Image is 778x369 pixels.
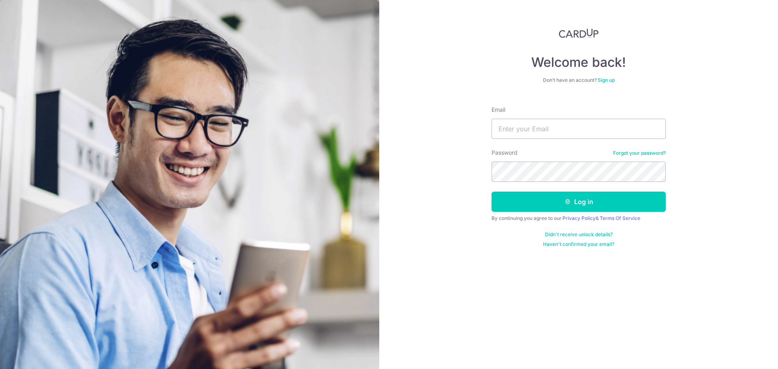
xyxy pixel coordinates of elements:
[562,215,596,221] a: Privacy Policy
[492,54,666,70] h4: Welcome back!
[492,192,666,212] button: Log in
[492,106,505,114] label: Email
[492,215,666,222] div: By continuing you agree to our &
[613,150,666,156] a: Forgot your password?
[492,119,666,139] input: Enter your Email
[543,241,614,247] a: Haven't confirmed your email?
[492,149,517,157] label: Password
[598,77,615,83] a: Sign up
[492,77,666,83] div: Don’t have an account?
[545,231,613,238] a: Didn't receive unlock details?
[600,215,640,221] a: Terms Of Service
[559,28,598,38] img: CardUp Logo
